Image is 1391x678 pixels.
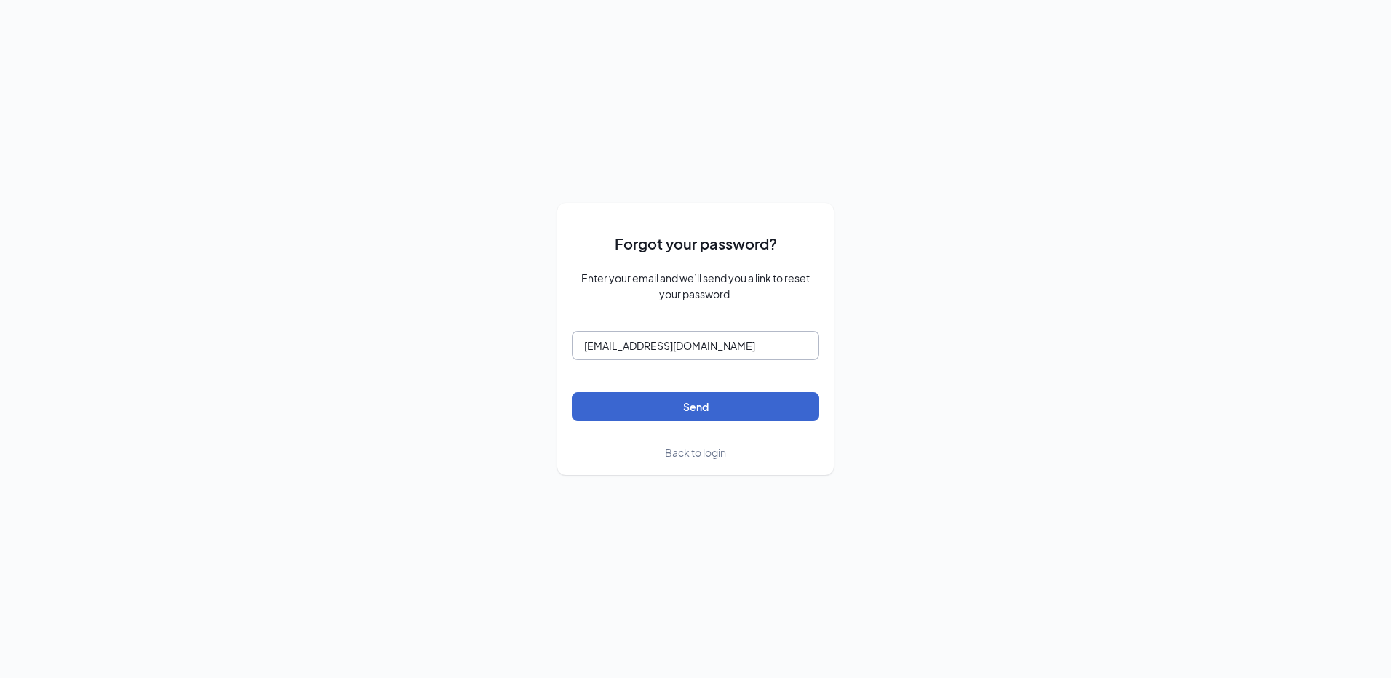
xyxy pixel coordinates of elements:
[572,392,819,421] button: Send
[615,232,777,255] span: Forgot your password?
[572,270,819,302] span: Enter your email and we’ll send you a link to reset your password.
[572,331,819,360] input: Email
[665,444,726,460] a: Back to login
[665,446,726,459] span: Back to login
